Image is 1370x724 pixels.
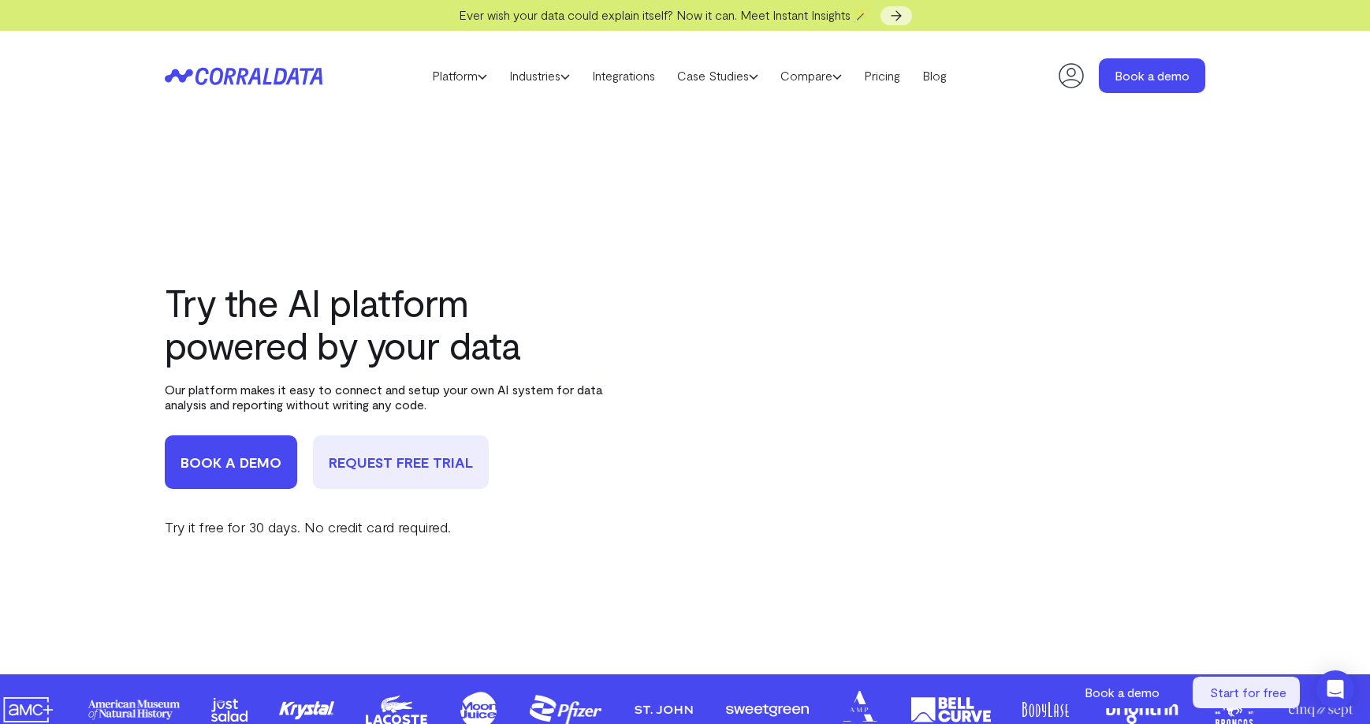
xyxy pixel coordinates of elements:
p: Try it free for 30 days. No credit card required. [165,517,614,537]
a: Platform [421,64,498,88]
a: Blog [911,64,958,88]
a: Industries [498,64,581,88]
div: Open Intercom Messenger [1316,670,1354,708]
a: Pricing [853,64,911,88]
span: Ever wish your data could explain itself? Now it can. Meet Instant Insights 🪄 [459,7,869,22]
a: Start for free [1193,677,1303,708]
h1: Try the AI platform powered by your data [165,281,614,366]
a: Book a demo [1067,677,1177,708]
a: book a demo [165,435,297,489]
a: Compare [769,64,853,88]
span: Book a demo [1085,685,1160,700]
p: Our platform makes it easy to connect and setup your own AI system for data analysis and reportin... [165,382,614,412]
a: Book a demo [1099,58,1205,93]
span: Start for free [1210,685,1286,700]
a: Case Studies [666,64,769,88]
a: Integrations [581,64,666,88]
a: Request Free Trial [313,435,489,489]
